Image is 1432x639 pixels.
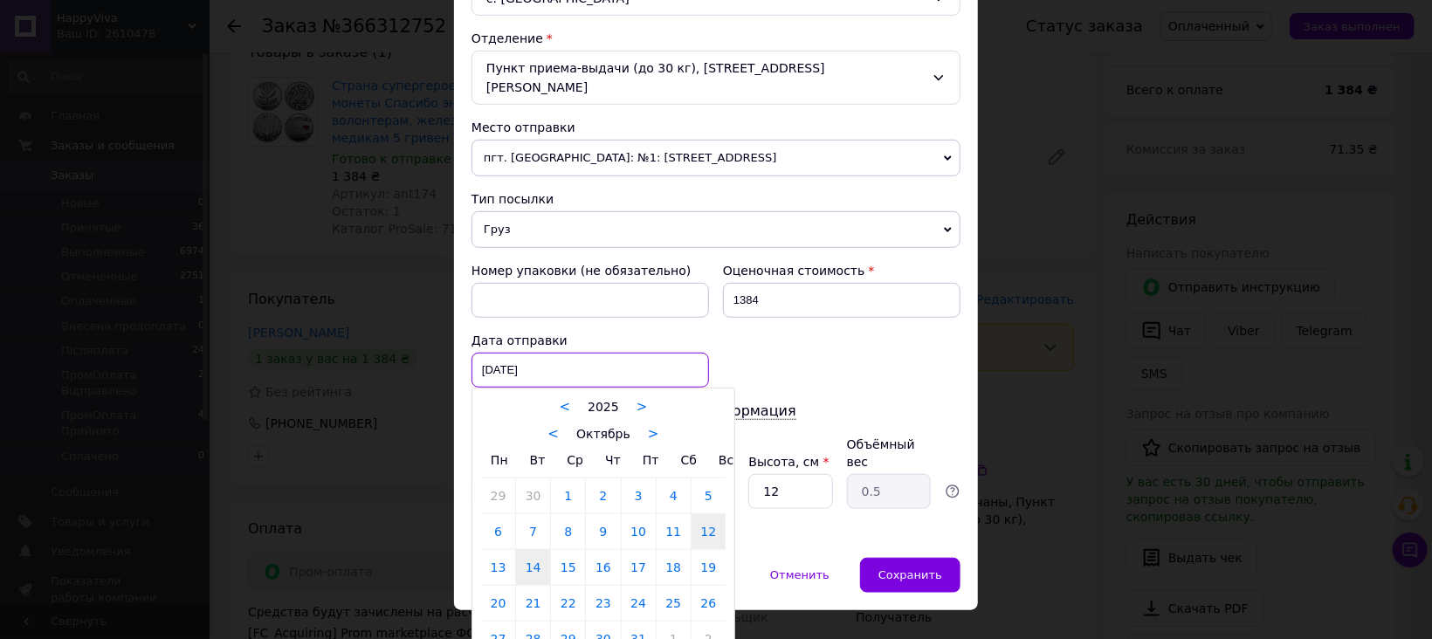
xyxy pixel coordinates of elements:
a: 11 [657,514,691,549]
a: 21 [516,586,550,621]
span: Сохранить [878,568,942,581]
span: Сб [681,453,697,467]
span: Пт [643,453,659,467]
a: 29 [481,478,515,513]
a: 1 [551,478,585,513]
span: Чт [605,453,621,467]
a: > [648,426,659,442]
a: 2 [586,478,620,513]
a: > [637,399,648,415]
a: 30 [516,478,550,513]
a: < [560,399,571,415]
a: 13 [481,550,515,585]
a: 17 [622,550,656,585]
span: 2025 [588,400,619,414]
a: 3 [622,478,656,513]
a: 9 [586,514,620,549]
a: 6 [481,514,515,549]
a: 25 [657,586,691,621]
a: 4 [657,478,691,513]
a: 14 [516,550,550,585]
a: 20 [481,586,515,621]
span: Пн [491,453,508,467]
span: Вт [530,453,546,467]
a: 15 [551,550,585,585]
a: 16 [586,550,620,585]
span: Вс [719,453,733,467]
a: < [548,426,560,442]
a: 26 [692,586,726,621]
a: 7 [516,514,550,549]
a: 24 [622,586,656,621]
a: 18 [657,550,691,585]
a: 23 [586,586,620,621]
a: 5 [692,478,726,513]
a: 10 [622,514,656,549]
span: Отменить [770,568,830,581]
span: Октябрь [576,427,630,441]
span: Ср [567,453,583,467]
a: 22 [551,586,585,621]
a: 12 [692,514,726,549]
a: 19 [692,550,726,585]
a: 8 [551,514,585,549]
